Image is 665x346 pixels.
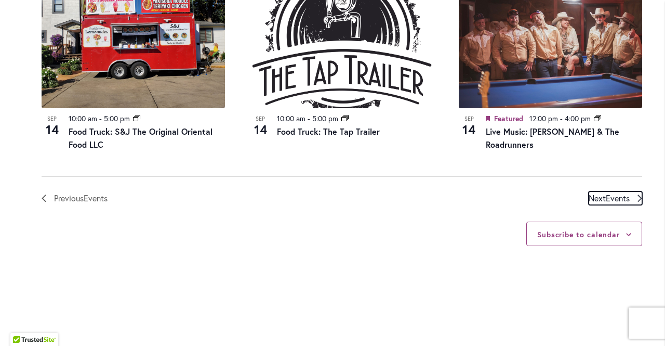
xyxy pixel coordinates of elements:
[589,191,630,205] span: Next
[494,113,523,123] span: Featured
[42,121,62,138] span: 14
[529,113,558,123] time: 12:00 pm
[54,191,108,205] span: Previous
[277,113,305,123] time: 10:00 am
[565,113,591,123] time: 4:00 pm
[459,121,480,138] span: 14
[606,193,630,203] span: Events
[42,191,108,205] a: Previous Events
[589,191,642,205] a: Next Events
[99,113,102,123] span: -
[42,114,62,123] span: Sep
[537,229,620,239] button: Subscribe to calendar
[486,126,619,150] a: Live Music: [PERSON_NAME] & The Roadrunners
[69,113,97,123] time: 10:00 am
[250,121,271,138] span: 14
[312,113,338,123] time: 5:00 pm
[308,113,310,123] span: -
[250,114,271,123] span: Sep
[277,126,380,137] a: Food Truck: The Tap Trailer
[560,113,563,123] span: -
[459,114,480,123] span: Sep
[104,113,130,123] time: 5:00 pm
[8,309,37,338] iframe: Launch Accessibility Center
[84,193,108,203] span: Events
[69,126,212,150] a: Food Truck: S&J The Original Oriental Food LLC
[486,113,490,125] em: Featured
